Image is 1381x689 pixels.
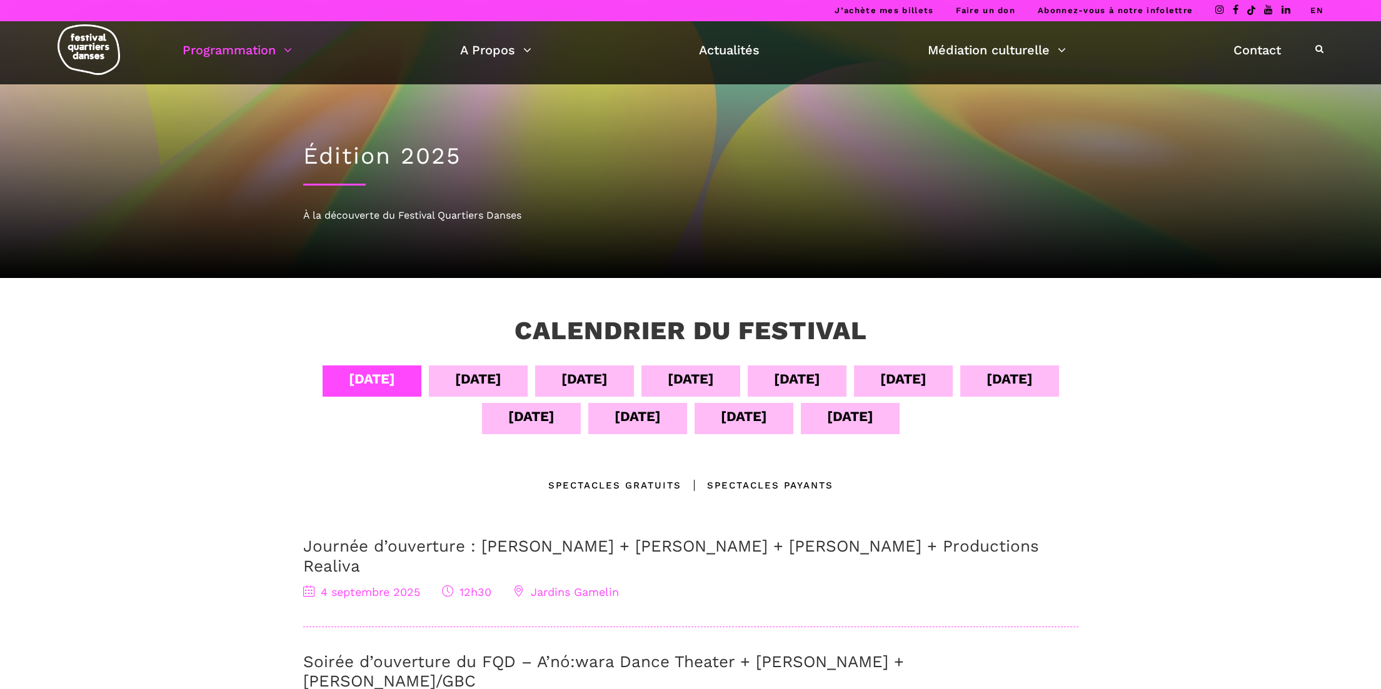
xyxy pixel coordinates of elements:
[880,368,927,390] div: [DATE]
[303,142,1078,170] h1: Édition 2025
[561,368,608,390] div: [DATE]
[835,6,933,15] a: J’achète mes billets
[827,405,873,427] div: [DATE]
[1038,6,1193,15] a: Abonnez-vous à notre infolettre
[303,207,1078,224] div: À la découverte du Festival Quartiers Danses
[442,585,491,598] span: 12h30
[668,368,714,390] div: [DATE]
[681,478,833,493] div: Spectacles Payants
[1233,39,1281,61] a: Contact
[349,368,395,390] div: [DATE]
[774,368,820,390] div: [DATE]
[548,478,681,493] div: Spectacles gratuits
[699,39,760,61] a: Actualités
[615,405,661,427] div: [DATE]
[183,39,292,61] a: Programmation
[455,368,501,390] div: [DATE]
[303,537,1039,575] a: Journée d’ouverture : [PERSON_NAME] + [PERSON_NAME] + [PERSON_NAME] + Productions Realiva
[956,6,1015,15] a: Faire un don
[987,368,1033,390] div: [DATE]
[303,585,420,598] span: 4 septembre 2025
[460,39,531,61] a: A Propos
[928,39,1066,61] a: Médiation culturelle
[515,315,867,347] h3: Calendrier du festival
[508,405,555,427] div: [DATE]
[1310,6,1323,15] a: EN
[513,585,619,598] span: Jardins Gamelin
[721,405,767,427] div: [DATE]
[58,24,120,75] img: logo-fqd-med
